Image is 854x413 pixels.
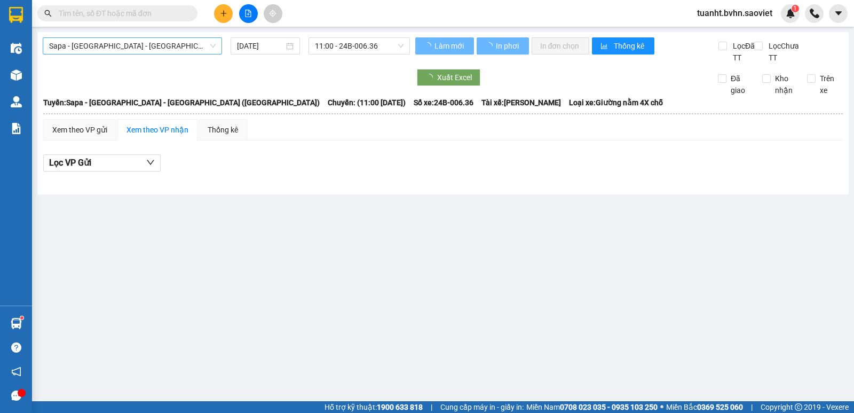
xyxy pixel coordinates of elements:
[11,96,22,107] img: warehouse-icon
[496,40,520,52] span: In phơi
[315,38,403,54] span: 11:00 - 24B-006.36
[795,403,802,411] span: copyright
[11,43,22,54] img: warehouse-icon
[11,69,22,81] img: warehouse-icon
[44,10,52,17] span: search
[237,40,284,52] input: 15/10/2025
[146,158,155,167] span: down
[526,401,658,413] span: Miền Nam
[764,40,808,64] span: Lọc Chưa TT
[49,156,91,169] span: Lọc VP Gửi
[793,5,797,12] span: 1
[214,4,233,23] button: plus
[11,391,21,401] span: message
[485,42,494,50] span: loading
[614,40,646,52] span: Thống kê
[481,97,561,108] span: Tài xế: [PERSON_NAME]
[415,37,474,54] button: Làm mới
[592,37,654,54] button: bar-chartThống kê
[377,403,423,411] strong: 1900 633 818
[434,40,465,52] span: Làm mới
[666,401,743,413] span: Miền Bắc
[660,405,663,409] span: ⚪️
[414,97,473,108] span: Số xe: 24B-006.36
[560,403,658,411] strong: 0708 023 035 - 0935 103 250
[792,5,799,12] sup: 1
[771,73,798,96] span: Kho nhận
[220,10,227,17] span: plus
[11,342,21,353] span: question-circle
[208,124,238,136] div: Thống kê
[269,10,276,17] span: aim
[431,401,432,413] span: |
[11,367,21,377] span: notification
[59,7,185,19] input: Tìm tên, số ĐT hoặc mã đơn
[11,123,22,134] img: solution-icon
[11,318,22,329] img: warehouse-icon
[689,6,781,20] span: tuanht.bvhn.saoviet
[810,9,819,18] img: phone-icon
[829,4,848,23] button: caret-down
[20,316,23,320] sup: 1
[600,42,610,51] span: bar-chart
[49,38,216,54] span: Sapa - Lào Cai - Hà Nội (Giường)
[264,4,282,23] button: aim
[424,42,433,50] span: loading
[328,97,406,108] span: Chuyến: (11:00 [DATE])
[786,9,795,18] img: icon-new-feature
[325,401,423,413] span: Hỗ trợ kỹ thuật:
[751,401,753,413] span: |
[126,124,188,136] div: Xem theo VP nhận
[43,154,161,172] button: Lọc VP Gửi
[569,97,663,108] span: Loại xe: Giường nằm 4X chỗ
[726,73,754,96] span: Đã giao
[417,69,480,86] button: Xuất Excel
[834,9,843,18] span: caret-down
[239,4,258,23] button: file-add
[9,7,23,23] img: logo-vxr
[477,37,529,54] button: In phơi
[244,10,252,17] span: file-add
[697,403,743,411] strong: 0369 525 060
[52,124,107,136] div: Xem theo VP gửi
[440,401,524,413] span: Cung cấp máy in - giấy in:
[532,37,590,54] button: In đơn chọn
[816,73,843,96] span: Trên xe
[43,98,320,107] b: Tuyến: Sapa - [GEOGRAPHIC_DATA] - [GEOGRAPHIC_DATA] ([GEOGRAPHIC_DATA])
[729,40,756,64] span: Lọc Đã TT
